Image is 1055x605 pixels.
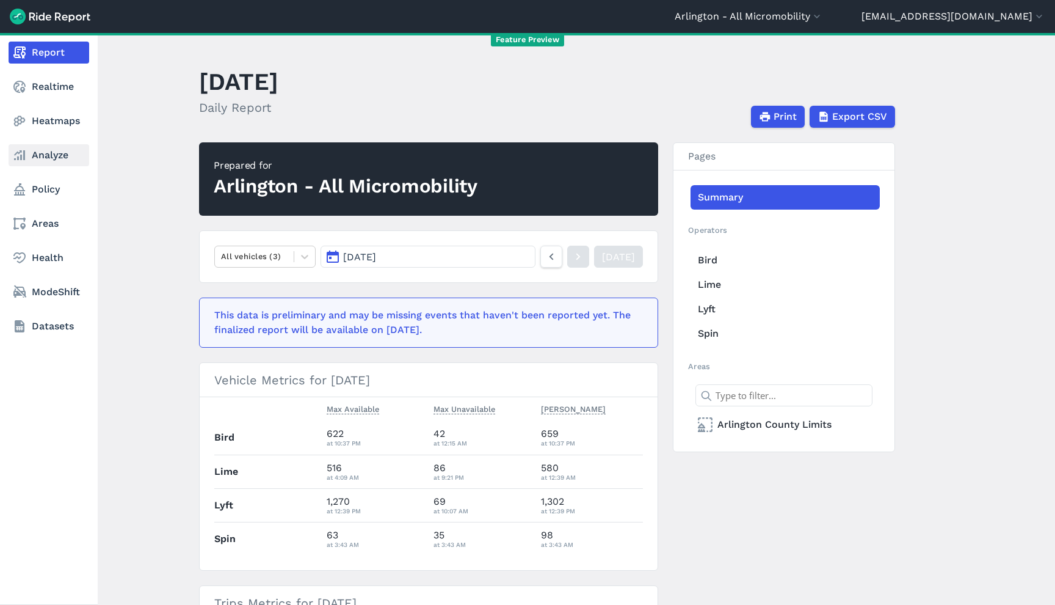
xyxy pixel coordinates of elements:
span: [DATE] [343,251,376,263]
button: [DATE] [321,246,535,268]
div: 63 [327,528,424,550]
a: Lyft [691,297,880,321]
th: Lime [214,455,322,488]
div: 69 [433,494,531,516]
div: at 10:37 PM [541,438,644,449]
a: Heatmaps [9,110,89,132]
th: Bird [214,421,322,455]
a: Areas [9,213,89,235]
button: Arlington - All Micromobility [675,9,823,24]
span: [PERSON_NAME] [541,402,606,414]
div: 622 [327,427,424,449]
div: 86 [433,461,531,483]
div: at 12:15 AM [433,438,531,449]
div: at 4:09 AM [327,472,424,483]
div: at 12:39 PM [327,505,424,516]
div: 42 [433,427,531,449]
a: Bird [691,248,880,273]
h3: Pages [673,143,894,170]
div: 659 [541,427,644,449]
h2: Operators [688,224,880,236]
a: Policy [9,178,89,200]
input: Type to filter... [695,384,872,406]
h1: [DATE] [199,65,278,98]
a: Datasets [9,315,89,337]
div: Prepared for [214,158,477,173]
a: Summary [691,185,880,210]
div: 1,270 [327,494,424,516]
a: Arlington County Limits [691,413,880,437]
button: Max Unavailable [433,402,495,417]
div: Arlington - All Micromobility [214,173,477,200]
div: at 3:43 AM [327,539,424,550]
span: Max Available [327,402,379,414]
button: Print [751,106,805,128]
span: Feature Preview [491,34,564,46]
a: Analyze [9,144,89,166]
a: Lime [691,273,880,297]
div: 580 [541,461,644,483]
div: at 10:07 AM [433,505,531,516]
th: Lyft [214,488,322,522]
a: [DATE] [594,246,643,268]
div: 1,302 [541,494,644,516]
div: at 9:21 PM [433,472,531,483]
div: 98 [541,528,644,550]
h2: Daily Report [199,98,278,117]
h2: Areas [688,361,880,372]
th: Spin [214,522,322,555]
div: This data is preliminary and may be missing events that haven't been reported yet. The finalized ... [214,308,636,337]
a: Report [9,42,89,64]
div: 516 [327,461,424,483]
div: at 10:37 PM [327,438,424,449]
a: Health [9,247,89,269]
span: Max Unavailable [433,402,495,414]
button: Export CSV [810,106,895,128]
button: Max Available [327,402,379,417]
div: at 12:39 PM [541,505,644,516]
div: at 3:43 AM [541,539,644,550]
div: 35 [433,528,531,550]
img: Ride Report [10,9,90,24]
span: Export CSV [832,109,887,124]
a: Spin [691,321,880,346]
h3: Vehicle Metrics for [DATE] [200,363,658,397]
a: Realtime [9,76,89,98]
div: at 3:43 AM [433,539,531,550]
div: at 12:39 AM [541,472,644,483]
span: Print [774,109,797,124]
button: [EMAIL_ADDRESS][DOMAIN_NAME] [861,9,1045,24]
button: [PERSON_NAME] [541,402,606,417]
a: ModeShift [9,281,89,303]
